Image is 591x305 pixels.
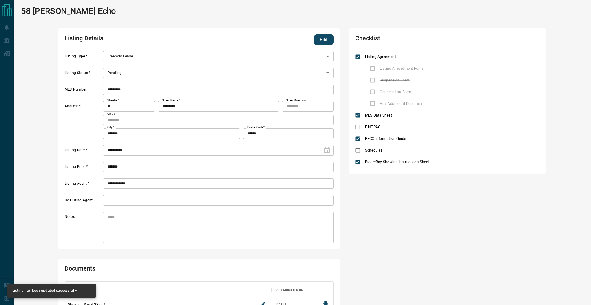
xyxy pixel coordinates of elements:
div: Freehold Lease [103,51,334,61]
label: Listing Price [65,164,102,172]
h2: Checklist [355,34,466,45]
label: Listing Status [65,70,102,78]
span: RECO Information Guide [364,136,408,141]
button: Edit [314,34,334,45]
h2: Documents [65,265,226,275]
label: Listing Agent [65,181,102,189]
label: Co Listing Agent [65,198,102,206]
span: Cancellation Form [378,89,413,95]
label: Listing Type [65,54,102,62]
div: Filename [68,281,83,299]
label: Postal Code [247,125,265,129]
label: Notes [65,214,102,243]
span: Listing Agreement [364,54,397,60]
label: Street Name [162,98,180,102]
label: Street Direction [286,98,306,102]
label: Listing Date [65,148,102,156]
span: MLS Data Sheet [364,113,393,118]
label: City [107,125,114,129]
label: MLS Number [65,87,102,95]
h1: 58 [PERSON_NAME] Echo [21,6,116,16]
div: Listing has been updated successfully [12,286,77,296]
div: Last Modified On [272,281,318,299]
div: Pending [103,68,334,78]
label: Street # [107,98,119,102]
span: Listing Amendment Form [378,66,424,71]
span: BrokerBay Showing Instructions Sheet [364,159,431,165]
label: Address [65,104,102,139]
span: FINTRAC [364,124,382,130]
label: Unit # [107,112,115,116]
span: Any Additional Documents [378,101,427,106]
span: Suspension Form [378,77,411,83]
h2: Listing Details [65,34,226,45]
div: Last Modified On [275,281,303,299]
div: Filename [65,281,272,299]
span: Schedules [364,148,384,153]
